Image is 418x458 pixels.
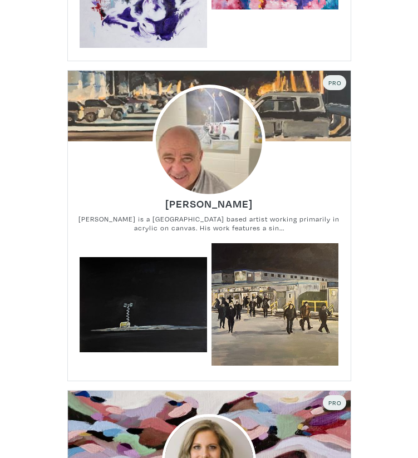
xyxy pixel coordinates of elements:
[153,85,265,198] img: phpThumb.php
[68,215,351,232] small: [PERSON_NAME] is a [GEOGRAPHIC_DATA] based artist working primarily in acrylic on canvas. His wor...
[165,197,253,210] h6: [PERSON_NAME]
[327,78,342,87] span: Pro
[165,195,253,206] a: [PERSON_NAME]
[327,398,342,407] span: Pro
